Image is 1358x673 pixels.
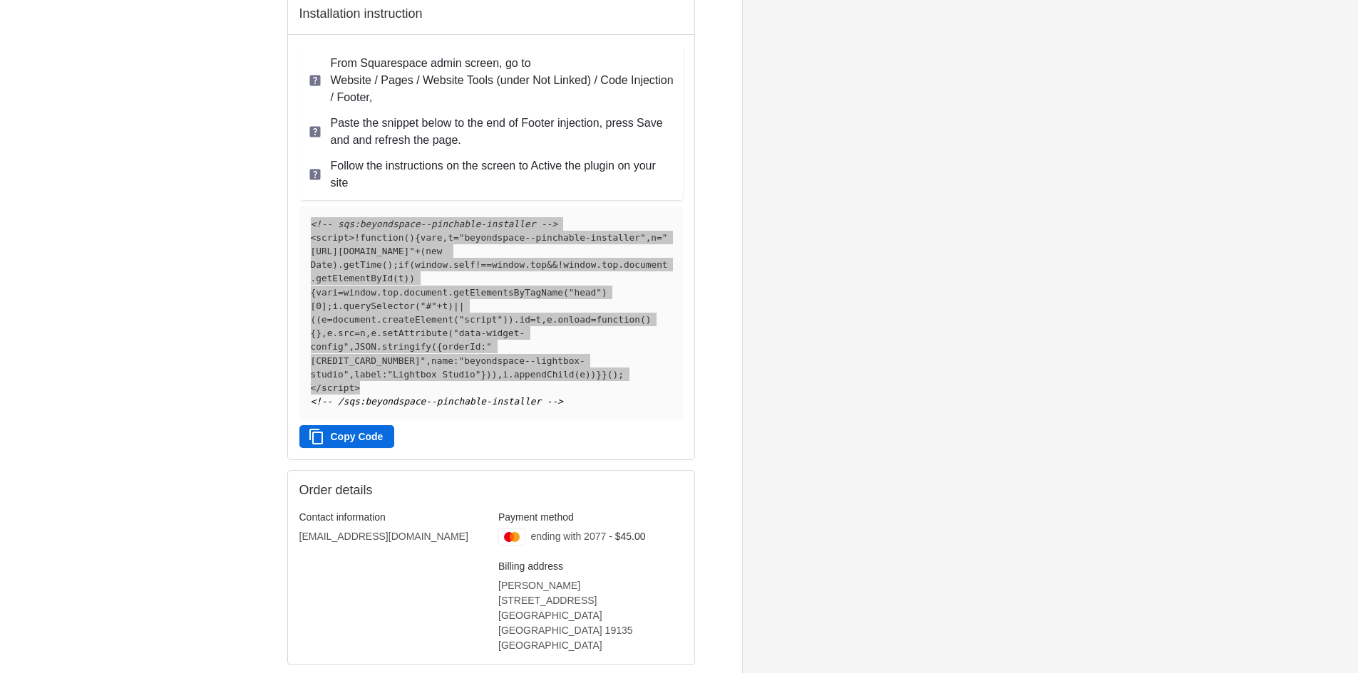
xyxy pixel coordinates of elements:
span: = [327,314,333,325]
span: . [618,259,624,270]
span: getElementById [316,273,393,283]
span: > [354,382,360,393]
span: ) [508,314,514,325]
span: t [443,301,448,311]
span: orderId [442,341,480,352]
span: top [530,259,547,270]
span: n [360,328,366,338]
span: "#" [421,301,437,311]
span: , [498,369,503,380]
span: || [453,301,464,311]
span: "Lightbox Studio" [387,369,480,380]
span: var [316,287,332,298]
span: </ [311,382,322,393]
span: getElementsByTagName [453,287,563,298]
span: = [453,232,459,243]
span: . [448,287,453,298]
span: !== [475,259,492,270]
span: ( [316,314,322,325]
span: ( [311,314,317,325]
span: function [596,314,640,325]
span: var [421,232,437,243]
span: "head" [569,287,602,298]
span: ) [332,259,338,270]
span: script [316,232,349,243]
span: } [316,328,322,338]
span: . [338,259,344,270]
span: ( [607,369,613,380]
span: <!-- /sqs:beyondspace--pinchable-installer --> [311,396,563,407]
span: { [415,232,421,243]
span: ) [486,369,492,380]
span: , [443,232,448,243]
span: { [311,287,317,298]
button: Copy Code [299,425,395,448]
p: From Squarespace admin screen, go to Website / Pages / Website Tools (under Not Linked) / Code In... [331,55,674,106]
span: + [437,301,443,311]
span: setAttribute [382,328,448,338]
span: ( [421,246,426,256]
span: t [536,314,542,325]
span: ) [387,259,393,270]
span: ; [393,259,398,270]
span: JSON [354,341,376,352]
span: . [332,328,338,338]
span: ) [492,369,498,380]
span: src [338,328,354,338]
address: [PERSON_NAME] [STREET_ADDRESS] [GEOGRAPHIC_DATA] [GEOGRAPHIC_DATA] 19135 [GEOGRAPHIC_DATA] [498,578,683,653]
span: ) [591,369,597,380]
span: , [541,314,547,325]
span: ) [409,273,415,283]
span: - $45.00 [609,531,645,542]
span: appendChild [514,369,575,380]
span: document [332,314,376,325]
span: top [382,287,398,298]
span: . [338,301,344,311]
span: . [596,259,602,270]
h3: Payment method [498,511,683,523]
span: . [525,259,530,270]
span: i [332,287,338,298]
span: window [344,287,376,298]
span: , [349,341,354,352]
span: : [382,369,388,380]
span: ( [640,314,646,325]
span: ] [322,301,327,311]
span: . [448,259,453,270]
span: "beyondspace--lightbox-studio" [311,355,585,380]
span: n [651,232,657,243]
span: ) [503,314,508,325]
span: . [398,287,404,298]
span: = [338,287,344,298]
span: ( [448,328,453,338]
span: ) [585,369,591,380]
bdo: [EMAIL_ADDRESS][DOMAIN_NAME] [299,531,468,542]
span: i [332,301,338,311]
span: , [366,328,371,338]
span: window [563,259,596,270]
span: onload [557,314,590,325]
span: e [547,314,552,325]
span: ( [415,301,421,311]
span: = [657,232,662,243]
span: , [426,355,431,366]
span: . [376,328,382,338]
span: script [322,382,354,393]
span: new [426,246,442,256]
span: [ [311,301,317,311]
span: , [349,369,354,380]
span: } [602,369,607,380]
span: = [354,328,360,338]
span: window [492,259,525,270]
span: . [508,369,514,380]
span: <!-- sqs:beyondspace--pinchable-installer --> [311,219,558,229]
span: , [646,232,652,243]
span: document [404,287,448,298]
span: name [431,355,453,366]
span: ; [327,301,333,311]
span: getTime [344,259,382,270]
span: stringify [382,341,431,352]
span: ) [404,273,410,283]
p: Paste the snippet below to the end of Footer injection, press Save and and refresh the page. [331,115,674,149]
p: Follow the instructions on the screen to Active the plugin on your site [331,157,674,192]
